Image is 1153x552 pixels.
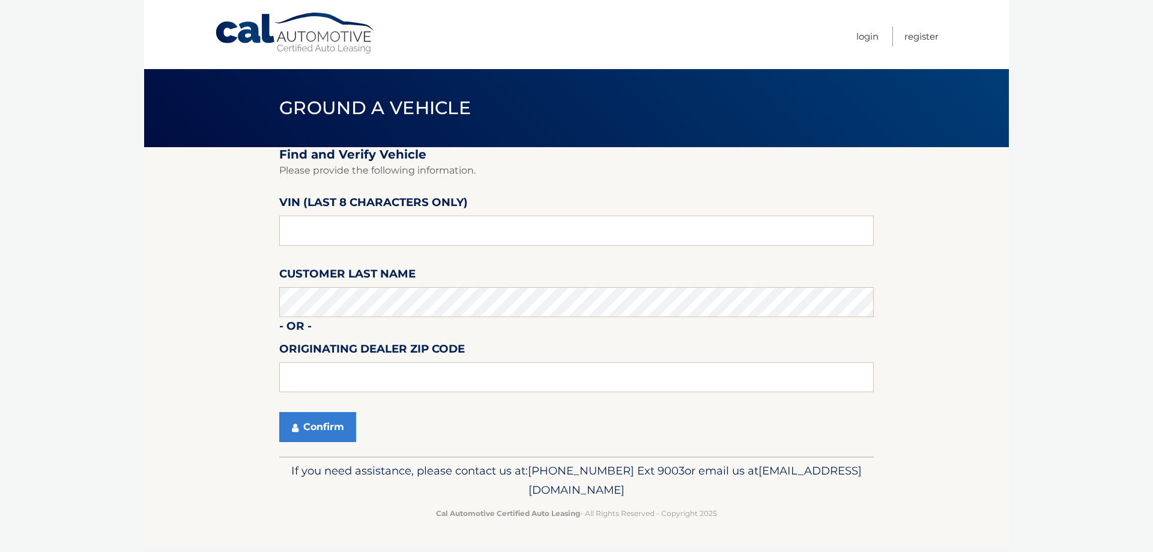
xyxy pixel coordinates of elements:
[279,147,874,162] h2: Find and Verify Vehicle
[214,12,377,55] a: Cal Automotive
[856,26,879,46] a: Login
[528,464,685,478] span: [PHONE_NUMBER] Ext 9003
[279,340,465,362] label: Originating Dealer Zip Code
[279,317,312,339] label: - or -
[279,193,468,216] label: VIN (last 8 characters only)
[287,507,866,520] p: - All Rights Reserved - Copyright 2025
[287,461,866,500] p: If you need assistance, please contact us at: or email us at
[279,97,471,119] span: Ground a Vehicle
[279,412,356,442] button: Confirm
[436,509,580,518] strong: Cal Automotive Certified Auto Leasing
[904,26,939,46] a: Register
[279,162,874,179] p: Please provide the following information.
[279,265,416,287] label: Customer Last Name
